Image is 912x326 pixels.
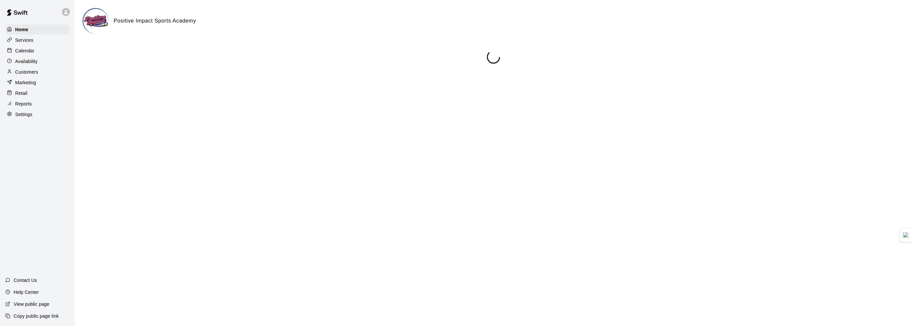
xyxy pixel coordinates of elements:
p: Customers [15,69,38,75]
p: Availability [15,58,38,65]
a: Services [5,35,69,45]
p: Services [15,37,33,43]
a: Calendar [5,46,69,56]
p: View public page [14,301,49,307]
a: Home [5,25,69,34]
a: Retail [5,88,69,98]
h6: Positive Impact Sports Academy [114,17,196,25]
a: Marketing [5,78,69,88]
a: Availability [5,56,69,66]
p: Copy public page link [14,313,59,319]
p: Retail [15,90,28,97]
p: Calendar [15,47,34,54]
p: Contact Us [14,277,37,284]
p: Help Center [14,289,39,295]
p: Reports [15,100,32,107]
p: Home [15,26,28,33]
img: Detect Auto [903,232,909,238]
img: Positive Impact Sports Academy logo [84,9,108,34]
p: Marketing [15,79,36,86]
a: Settings [5,109,69,119]
p: Settings [15,111,32,118]
a: Customers [5,67,69,77]
a: Reports [5,99,69,109]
